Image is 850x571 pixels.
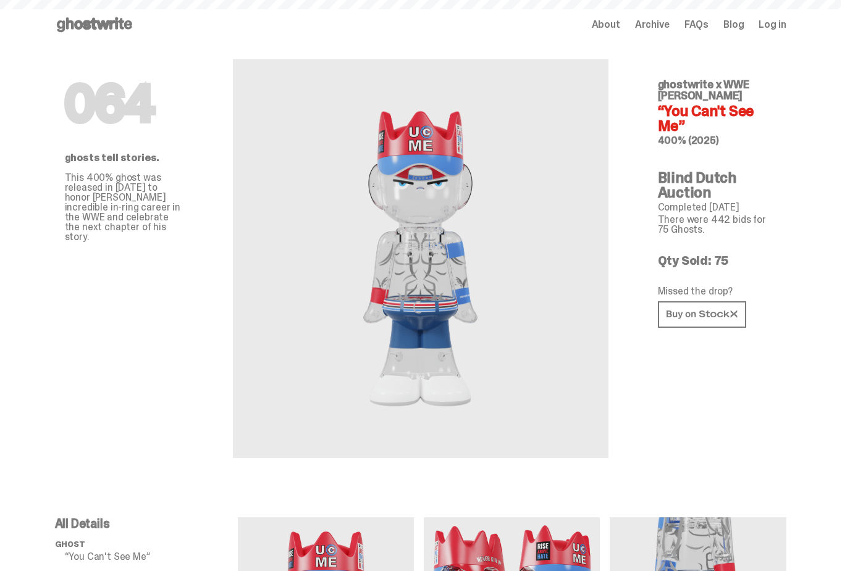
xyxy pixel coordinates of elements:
[285,89,557,428] img: WWE John Cena&ldquo;You Can't See Me&rdquo;
[658,202,776,212] p: Completed [DATE]
[55,517,238,530] p: All Details
[658,215,776,235] p: There were 442 bids for 75 Ghosts.
[658,77,749,103] span: ghostwrite x WWE [PERSON_NAME]
[65,153,183,163] p: ghosts tell stories.
[592,20,620,30] a: About
[658,104,776,133] h4: “You Can't See Me”
[658,286,776,296] p: Missed the drop?
[684,20,709,30] a: FAQs
[65,79,183,128] h1: 064
[658,134,719,147] span: 400% (2025)
[65,173,183,242] p: This 400% ghost was released in [DATE] to honor [PERSON_NAME] incredible in-ring career in the WW...
[759,20,786,30] a: Log in
[658,254,776,267] p: Qty Sold: 75
[723,20,744,30] a: Blog
[658,170,776,200] h4: Blind Dutch Auction
[55,539,85,549] span: ghost
[65,552,238,562] p: “You Can't See Me”
[635,20,670,30] a: Archive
